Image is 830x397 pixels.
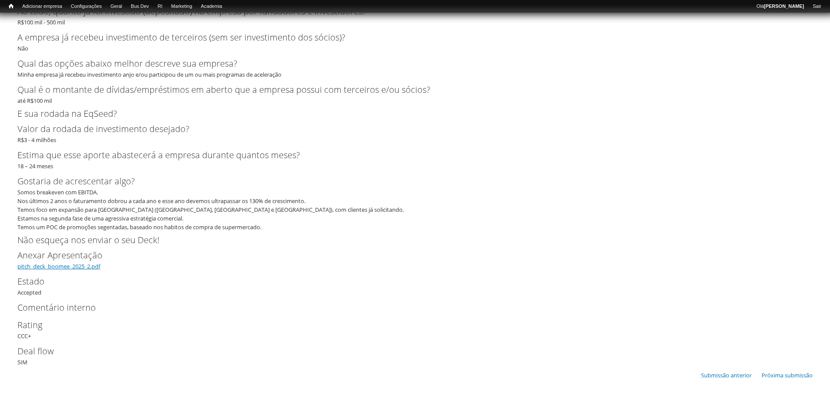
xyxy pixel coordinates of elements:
label: Qual é o montante de dívidas/empréstimos em aberto que a empresa possui com terceiros e/ou sócios? [17,83,798,96]
div: Não [17,31,813,53]
a: Próxima submissão [762,371,813,379]
a: pitch_deck_boomee_2025_2.pdf [17,262,100,270]
div: Minha empresa já recebeu investimento anjo e/ou participou de um ou mais programas de aceleração [17,57,813,79]
h2: Não esqueça nos enviar o seu Deck! [17,236,813,244]
a: Geral [106,2,126,11]
label: A empresa já recebeu investimento de terceiros (sem ser investimento dos sócios)? [17,31,798,44]
a: Olá[PERSON_NAME] [752,2,808,11]
label: Rating [17,319,798,332]
div: até R$100 mil [17,83,813,105]
label: Deal flow [17,345,798,358]
label: Valor da rodada de investimento desejado? [17,122,798,136]
label: Gostaria de acrescentar algo? [17,175,798,188]
span: Início [9,3,14,9]
div: Accepted [17,275,813,297]
strong: [PERSON_NAME] [764,3,804,9]
div: CCC+ [17,319,813,340]
div: SIM [17,345,813,366]
div: R$100 mil - 500 mil [17,5,813,27]
label: Anexar Apresentação [17,249,798,262]
a: Academia [196,2,227,11]
a: RI [153,2,167,11]
label: Comentário interno [17,301,798,314]
label: Qual das opções abaixo melhor descreve sua empresa? [17,57,798,70]
a: Início [4,2,18,10]
div: Somos breakeven com EBITDA. Nos últimos 2 anos o faturamento dobrou a cada ano e esse ano devemos... [17,188,807,231]
a: Sair [808,2,826,11]
a: Configurações [67,2,106,11]
label: Estado [17,275,798,288]
div: 18 – 24 meses [17,149,813,170]
div: R$3 - 4 milhões [17,122,813,144]
a: Adicionar empresa [18,2,67,11]
a: Submissão anterior [701,371,752,379]
a: Bus Dev [126,2,153,11]
h2: E sua rodada na EqSeed? [17,109,813,118]
a: Marketing [167,2,196,11]
label: Estima que esse aporte abastecerá a empresa durante quantos meses? [17,149,798,162]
